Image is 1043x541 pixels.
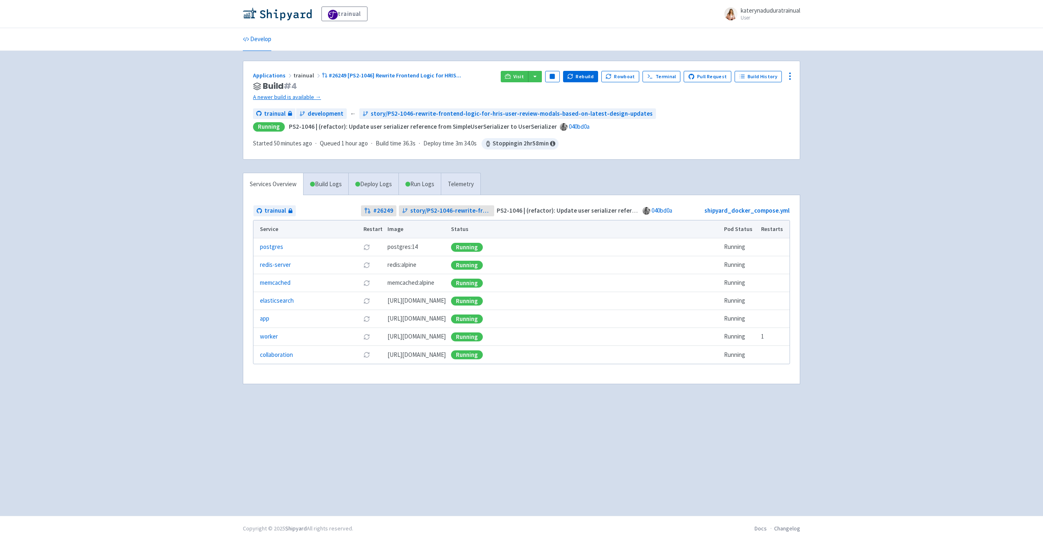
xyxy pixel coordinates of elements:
a: app [260,314,269,323]
div: Running [451,297,483,306]
button: Restart pod [363,298,370,304]
div: Copyright © 2025 All rights reserved. [243,524,353,533]
span: ← [350,109,356,119]
div: Running [253,122,285,132]
span: story/PS2-1046-rewrite-frontend-logic-for-hris-user-review-modals-based-on-latest-design-updates [410,206,491,216]
a: worker [260,332,278,341]
a: memcached [260,278,290,288]
span: katerynaduduratrainual [741,7,800,14]
span: [DOMAIN_NAME][URL] [387,296,446,306]
div: Running [451,314,483,323]
button: Restart pod [363,316,370,322]
a: Build Logs [304,173,348,196]
a: trainual [253,205,296,216]
a: elasticsearch [260,296,294,306]
a: story/PS2-1046-rewrite-frontend-logic-for-hris-user-review-modals-based-on-latest-design-updates [399,205,495,216]
a: katerynaduduratrainual User [720,7,800,20]
th: Pod Status [722,220,759,238]
a: Develop [243,28,271,51]
span: Queued [320,139,368,147]
th: Service [253,220,361,238]
time: 1 hour ago [341,139,368,147]
a: Deploy Logs [348,173,398,196]
div: Running [451,350,483,359]
button: Restart pod [363,280,370,286]
div: Running [451,243,483,252]
button: Rowboat [601,71,640,82]
a: #26249 [361,205,396,216]
button: Restart pod [363,334,370,340]
a: trainual [321,7,367,21]
a: collaboration [260,350,293,360]
a: 040bd0a [569,123,590,130]
a: Changelog [774,525,800,532]
th: Image [385,220,449,238]
strong: PS2-1046 | (refactor): Update user serializer reference from SimpleUserSerializer to UserSerializer [497,207,765,214]
th: Restart [361,220,385,238]
a: Services Overview [243,173,303,196]
a: Build History [735,71,782,82]
span: # 4 [284,80,297,92]
th: Restarts [759,220,790,238]
a: #26249 [PS2-1046] Rewrite Frontend Logic for HRIS... [322,72,462,79]
td: Running [722,328,759,346]
button: Pause [545,71,560,82]
span: postgres:14 [387,242,418,252]
a: Visit [501,71,528,82]
a: Telemetry [441,173,480,196]
span: Deploy time [423,139,454,148]
span: 3m 34.0s [455,139,477,148]
div: Running [451,332,483,341]
a: A newer build is available → [253,92,494,102]
button: Restart pod [363,352,370,358]
span: trainual [264,109,286,119]
button: Restart pod [363,262,370,268]
a: redis-server [260,260,291,270]
span: Visit [513,73,524,80]
span: memcached:alpine [387,278,434,288]
span: Build time [376,139,401,148]
td: Running [722,346,759,364]
a: Terminal [643,71,680,82]
span: [DOMAIN_NAME][URL] [387,350,446,360]
td: Running [722,238,759,256]
strong: # 26249 [373,206,393,216]
span: Build [263,81,297,91]
a: Shipyard [285,525,307,532]
a: Docs [755,525,767,532]
img: Shipyard logo [243,7,312,20]
a: development [296,108,347,119]
span: 36.3s [403,139,416,148]
strong: PS2-1046 | (refactor): Update user serializer reference from SimpleUserSerializer to UserSerializer [289,123,557,130]
span: [DOMAIN_NAME][URL] [387,332,446,341]
span: #26249 [PS2-1046] Rewrite Frontend Logic for HRIS ... [329,72,461,79]
span: redis:alpine [387,260,416,270]
a: shipyard_docker_compose.yml [704,207,790,214]
a: trainual [253,108,295,119]
span: story/PS2-1046-rewrite-frontend-logic-for-hris-user-review-modals-based-on-latest-design-updates [371,109,653,119]
button: Restart pod [363,244,370,251]
time: 50 minutes ago [274,139,312,147]
button: Rebuild [563,71,598,82]
td: Running [722,256,759,274]
td: Running [722,310,759,328]
div: · · · [253,138,559,150]
a: Pull Request [684,71,731,82]
span: trainual [293,72,322,79]
td: 1 [759,328,790,346]
a: 040bd0a [651,207,672,214]
a: Run Logs [398,173,441,196]
th: Status [449,220,722,238]
small: User [741,15,800,20]
a: postgres [260,242,283,252]
span: Started [253,139,312,147]
td: Running [722,274,759,292]
span: development [308,109,343,119]
div: Running [451,261,483,270]
a: Applications [253,72,293,79]
span: trainual [264,206,286,216]
div: Running [451,279,483,288]
span: [DOMAIN_NAME][URL] [387,314,446,323]
td: Running [722,292,759,310]
span: Stopping in 2 hr 58 min [482,138,559,150]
